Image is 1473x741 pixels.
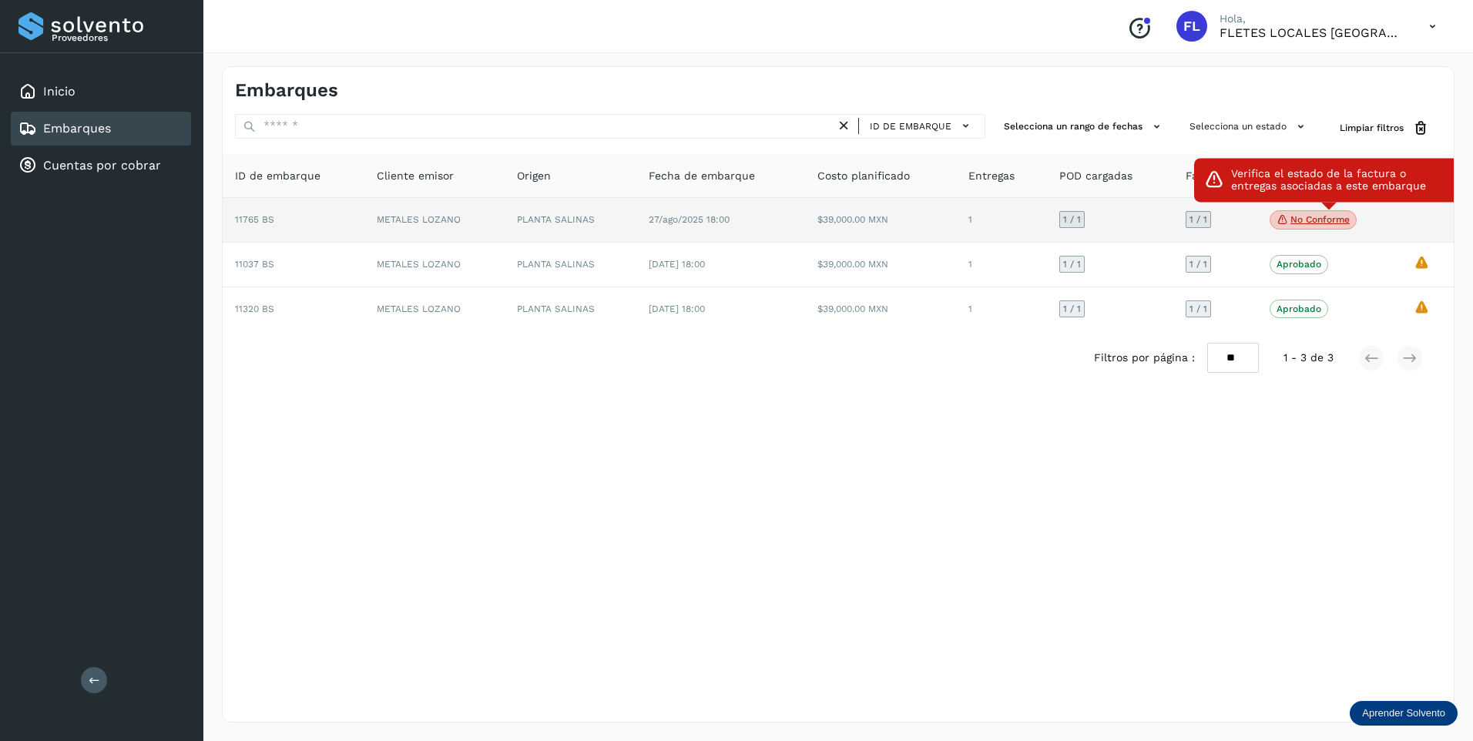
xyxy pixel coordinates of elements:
span: Limpiar filtros [1340,121,1404,135]
div: Embarques [11,112,191,146]
button: Limpiar filtros [1327,114,1441,142]
span: 27/ago/2025 18:00 [649,214,730,225]
p: Aprobado [1277,303,1321,314]
span: 1 / 1 [1063,215,1081,224]
button: Selecciona un rango de fechas [998,114,1171,139]
td: $39,000.00 MXN [805,287,956,330]
td: METALES LOZANO [364,243,505,287]
span: Entregas [968,168,1015,184]
span: 1 / 1 [1189,304,1207,313]
span: 1 / 1 [1063,260,1081,269]
td: PLANTA SALINAS [505,243,636,287]
p: Proveedores [52,32,185,43]
span: POD cargadas [1059,168,1132,184]
p: Aprender Solvento [1362,707,1445,719]
a: Embarques [43,121,111,136]
span: [DATE] 18:00 [649,259,705,270]
span: 11320 BS [235,303,274,314]
button: ID de embarque [865,115,978,137]
span: 1 / 1 [1063,304,1081,313]
span: 11765 BS [235,214,274,225]
span: [DATE] 18:00 [649,303,705,314]
span: Fecha de embarque [649,168,755,184]
span: ID de embarque [870,119,951,133]
button: Selecciona un estado [1183,114,1315,139]
p: No conforme [1290,214,1350,225]
p: Aprobado [1277,259,1321,270]
td: METALES LOZANO [364,287,505,330]
div: Inicio [11,75,191,109]
span: ID de embarque [235,168,320,184]
td: $39,000.00 MXN [805,198,956,243]
span: 1 / 1 [1189,215,1207,224]
td: $39,000.00 MXN [805,243,956,287]
span: 1 - 3 de 3 [1283,350,1334,366]
span: Cliente emisor [377,168,454,184]
div: Aprender Solvento [1350,701,1458,726]
span: Filtros por página : [1094,350,1195,366]
td: PLANTA SALINAS [505,287,636,330]
span: 1 / 1 [1189,260,1207,269]
a: Inicio [43,84,75,99]
p: Hola, [1220,12,1404,25]
td: METALES LOZANO [364,198,505,243]
span: Costo planificado [817,168,910,184]
td: 1 [956,287,1047,330]
td: PLANTA SALINAS [505,198,636,243]
td: 1 [956,243,1047,287]
p: Verifica el estado de la factura o entregas asociadas a este embarque [1231,167,1455,193]
td: 1 [956,198,1047,243]
p: FLETES LOCALES SAN FRANCISCO S.A. DE C.V. [1220,25,1404,40]
div: Cuentas por cobrar [11,149,191,183]
span: 11037 BS [235,259,274,270]
span: Factura [1186,168,1226,184]
h4: Embarques [235,79,338,102]
a: Cuentas por cobrar [43,158,161,173]
span: Origen [517,168,551,184]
